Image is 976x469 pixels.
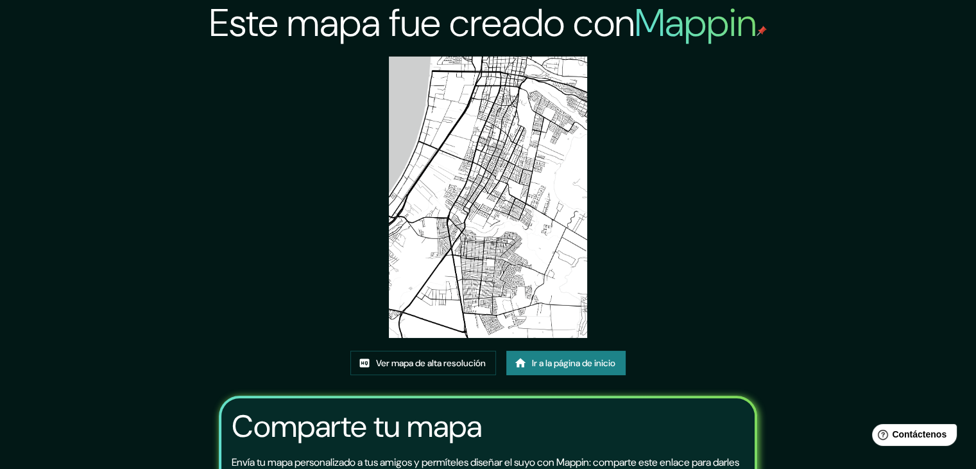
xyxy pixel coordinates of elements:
img: pin de mapeo [757,26,767,36]
iframe: Lanzador de widgets de ayuda [862,419,962,455]
font: Ir a la página de inicio [532,357,615,369]
a: Ir a la página de inicio [506,351,626,375]
font: Ver mapa de alta resolución [376,357,486,369]
img: created-map [389,57,588,338]
font: Comparte tu mapa [232,406,482,447]
a: Ver mapa de alta resolución [350,351,496,375]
